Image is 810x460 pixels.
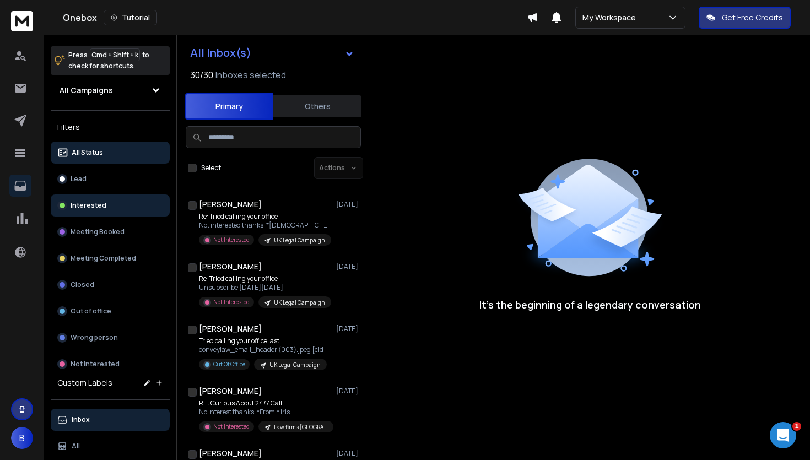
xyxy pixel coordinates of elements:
h1: [PERSON_NAME] [199,448,262,459]
p: Interested [71,201,106,210]
h3: Custom Labels [57,377,112,388]
p: All Status [72,148,103,157]
button: B [11,427,33,449]
span: 1 [792,422,801,431]
p: Law firms [GEOGRAPHIC_DATA] [274,423,327,431]
button: Out of office [51,300,170,322]
p: RE: Curious About 24/7 Call [199,399,331,408]
p: My Workspace [582,12,640,23]
h1: [PERSON_NAME] [199,323,262,334]
p: [DATE] [336,449,361,458]
p: [DATE] [336,387,361,396]
label: Select [201,164,221,172]
p: Unsubscribe [DATE][DATE] [199,283,331,292]
p: UK Legal Campaign [269,361,320,369]
p: Not Interested [213,298,250,306]
button: Wrong person [51,327,170,349]
p: Wrong person [71,333,118,342]
p: conveylaw_email_header (003).jpeg [cid:conveylaw_email_header(003)_467c125f-2406-42fa-8d15-daec65... [199,345,331,354]
button: Meeting Booked [51,221,170,243]
p: Out of office [71,307,111,316]
p: All [72,442,80,451]
p: Inbox [72,415,90,424]
p: Meeting Booked [71,228,125,236]
p: Not Interested [71,360,120,369]
button: Primary [185,93,273,120]
p: No interest thanks. *From:* Iris [199,408,331,416]
p: UK Legal Campaign [274,299,325,307]
p: UK Legal Campaign [274,236,325,245]
span: 30 / 30 [190,68,213,82]
button: All Campaigns [51,79,170,101]
p: Meeting Completed [71,254,136,263]
p: Not Interested [213,423,250,431]
button: All Inbox(s) [181,42,363,64]
p: It’s the beginning of a legendary conversation [479,297,701,312]
button: Get Free Credits [699,7,791,29]
button: Tutorial [104,10,157,25]
button: Meeting Completed [51,247,170,269]
h1: [PERSON_NAME] [199,199,262,210]
span: Cmd + Shift + k [90,48,140,61]
p: [DATE] [336,200,361,209]
h1: All Inbox(s) [190,47,251,58]
div: Onebox [63,10,527,25]
p: Closed [71,280,94,289]
button: Lead [51,168,170,190]
button: Others [273,94,361,118]
button: Interested [51,194,170,217]
p: Tried calling your office last [199,337,331,345]
p: [DATE] [336,324,361,333]
h3: Inboxes selected [215,68,286,82]
button: All [51,435,170,457]
p: Lead [71,175,87,183]
button: Not Interested [51,353,170,375]
p: Out Of Office [213,360,245,369]
h1: [PERSON_NAME] [199,386,262,397]
p: Re: Tried calling your office [199,274,331,283]
h1: All Campaigns [60,85,113,96]
p: Not interested thanks. *[DEMOGRAPHIC_DATA][PERSON_NAME] [199,221,331,230]
p: [DATE] [336,262,361,271]
p: Press to check for shortcuts. [68,50,149,72]
p: Get Free Credits [722,12,783,23]
button: Closed [51,274,170,296]
h3: Filters [51,120,170,135]
p: Not Interested [213,236,250,244]
button: All Status [51,142,170,164]
h1: [PERSON_NAME] [199,261,262,272]
p: Re: Tried calling your office [199,212,331,221]
iframe: Intercom live chat [770,422,796,448]
button: Inbox [51,409,170,431]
